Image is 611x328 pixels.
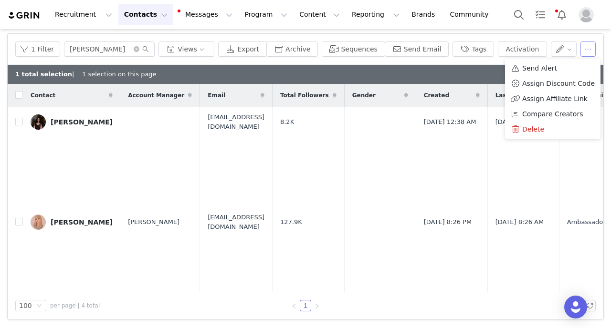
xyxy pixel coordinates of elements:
[495,91,538,100] span: Last Updated
[424,91,449,100] span: Created
[15,71,72,78] b: 1 total selection
[453,41,494,57] button: Tags
[498,41,547,57] button: Activation
[530,4,551,25] a: Tasks
[31,215,113,230] a: [PERSON_NAME]
[51,118,113,126] div: [PERSON_NAME]
[128,217,179,227] span: [PERSON_NAME]
[294,4,346,25] button: Content
[15,41,60,57] button: 1 Filter
[444,4,499,25] a: Community
[51,218,113,226] div: [PERSON_NAME]
[522,109,583,119] span: Compare Creators
[495,117,543,127] span: [DATE] 3:50 PM
[158,41,214,57] button: Views
[311,300,323,311] li: Next Page
[64,41,155,57] input: Search...
[314,303,320,309] i: icon: right
[522,93,588,104] span: Assign Affiliate Link
[579,7,594,22] img: placeholder-profile.jpg
[19,300,32,311] div: 100
[8,11,41,20] img: grin logo
[142,46,149,52] i: icon: search
[280,117,294,127] span: 8.2K
[424,117,476,127] span: [DATE] 12:38 AM
[280,91,329,100] span: Total Followers
[522,78,595,89] span: Assign Discount Code
[300,300,311,311] a: 1
[31,114,46,130] img: 3684723b-2b53-4b87-9e07-172767a5dbfe.jpg
[424,217,472,227] span: [DATE] 8:26 PM
[134,46,139,52] i: icon: close-circle
[31,215,46,230] img: 0bb53960-640e-47fe-8edd-21f28972437a.jpg
[406,4,443,25] a: Brands
[15,70,157,79] div: | 1 selection on this page
[495,217,544,227] span: [DATE] 8:26 AM
[218,41,267,57] button: Export
[128,91,184,100] span: Account Manager
[352,91,376,100] span: Gender
[208,113,264,131] span: [EMAIL_ADDRESS][DOMAIN_NAME]
[280,217,302,227] span: 127.9K
[300,300,311,311] li: 1
[522,124,544,134] span: Delete
[118,4,173,25] button: Contacts
[322,41,385,57] button: Sequences
[174,4,238,25] button: Messages
[288,300,300,311] li: Previous Page
[291,303,297,309] i: icon: left
[346,4,405,25] button: Reporting
[49,4,118,25] button: Recruitment
[36,303,42,309] i: icon: down
[551,4,572,25] button: Notifications
[522,63,557,73] span: Send Alert
[564,296,587,318] div: Open Intercom Messenger
[208,91,225,100] span: Email
[239,4,293,25] button: Program
[266,41,318,57] button: Archive
[573,7,603,22] button: Profile
[31,114,113,130] a: [PERSON_NAME]
[31,91,55,100] span: Contact
[508,4,529,25] button: Search
[50,301,100,310] span: per page | 4 total
[208,213,264,231] span: [EMAIL_ADDRESS][DOMAIN_NAME]
[385,41,449,57] button: Send Email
